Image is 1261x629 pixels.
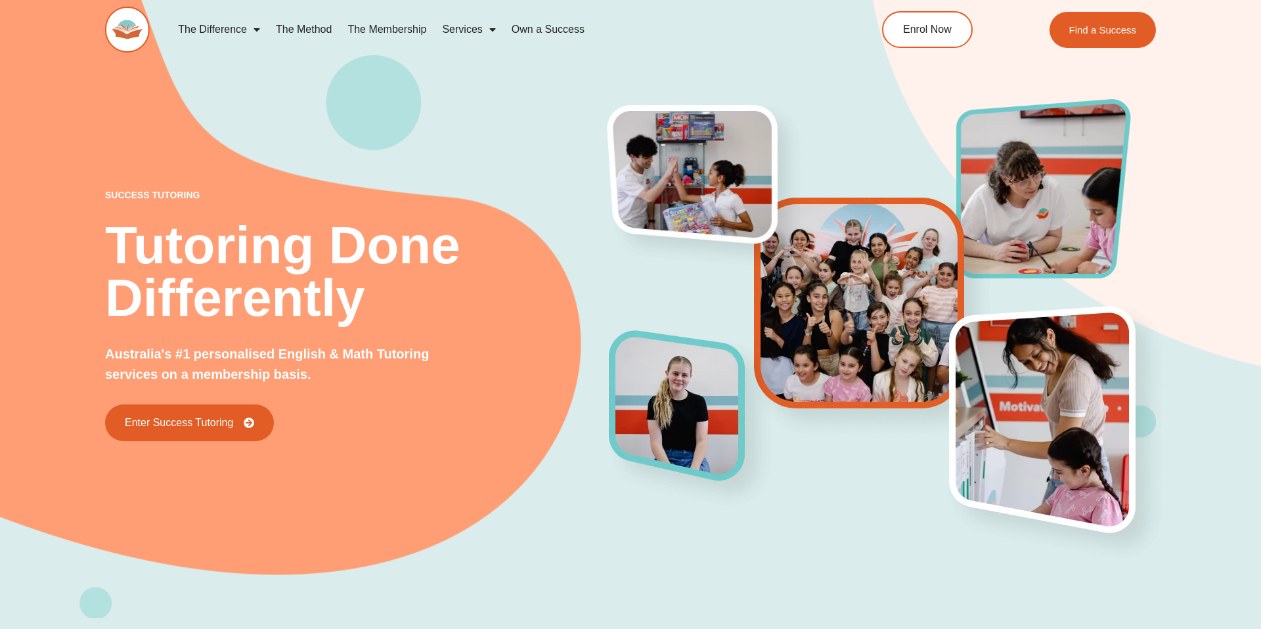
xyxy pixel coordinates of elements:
[105,404,274,441] a: Enter Success Tutoring
[1049,12,1156,48] a: Find a Success
[105,190,609,200] p: success tutoring
[434,14,503,45] a: Services
[268,14,340,45] a: The Method
[340,14,434,45] a: The Membership
[170,14,822,45] nav: Menu
[105,219,609,324] h2: Tutoring Done Differently
[1069,25,1136,35] span: Find a Success
[903,24,952,35] span: Enrol Now
[882,11,973,48] a: Enrol Now
[125,418,233,428] span: Enter Success Tutoring
[170,14,268,45] a: The Difference
[504,14,592,45] a: Own a Success
[105,344,474,385] p: Australia's #1 personalised English & Math Tutoring services on a membership basis.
